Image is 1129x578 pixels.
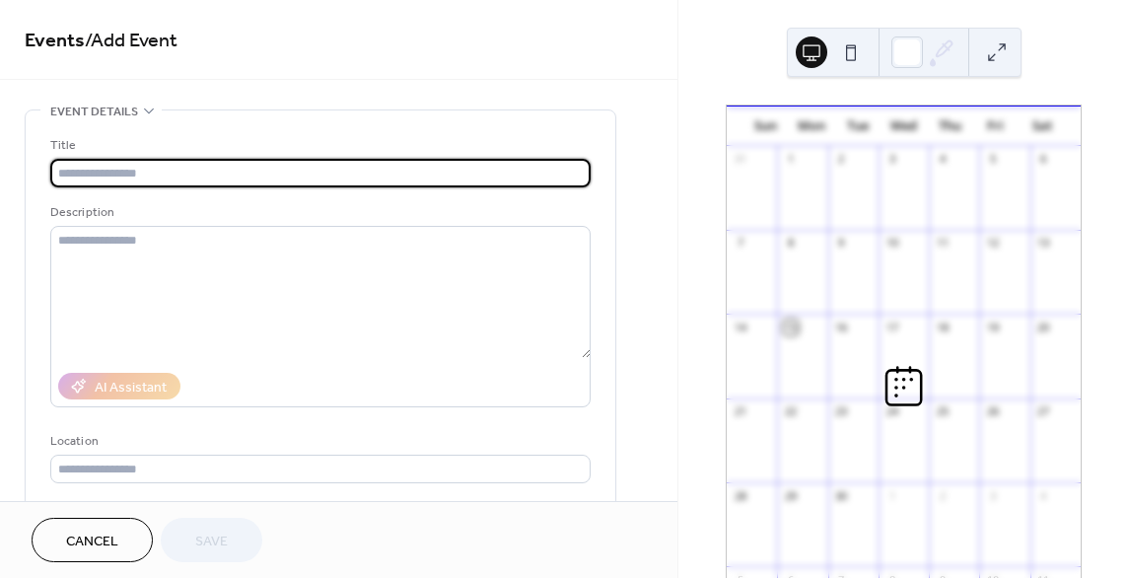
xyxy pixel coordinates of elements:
[884,236,899,251] div: 10
[32,518,153,562] button: Cancel
[881,107,927,146] div: Wed
[733,320,747,334] div: 14
[985,236,1000,251] div: 12
[66,532,118,552] span: Cancel
[834,488,849,503] div: 30
[834,320,849,334] div: 16
[834,404,849,419] div: 23
[74,500,182,521] span: Link to Google Maps
[50,431,587,452] div: Location
[50,102,138,122] span: Event details
[733,236,747,251] div: 7
[884,404,899,419] div: 24
[985,320,1000,334] div: 19
[1036,236,1051,251] div: 13
[783,236,798,251] div: 8
[733,488,747,503] div: 28
[834,152,849,167] div: 2
[985,152,1000,167] div: 5
[935,320,950,334] div: 18
[783,404,798,419] div: 22
[50,202,587,223] div: Description
[884,320,899,334] div: 17
[985,488,1000,503] div: 3
[1036,320,1051,334] div: 20
[50,135,587,156] div: Title
[1036,404,1051,419] div: 27
[733,404,747,419] div: 21
[884,152,899,167] div: 3
[789,107,835,146] div: Mon
[1036,152,1051,167] div: 6
[973,107,1020,146] div: Fri
[1019,107,1065,146] div: Sat
[85,22,177,60] span: / Add Event
[985,404,1000,419] div: 26
[1036,488,1051,503] div: 4
[935,236,950,251] div: 11
[935,404,950,419] div: 25
[25,22,85,60] a: Events
[834,107,881,146] div: Tue
[742,107,789,146] div: Sun
[935,488,950,503] div: 2
[834,236,849,251] div: 9
[927,107,973,146] div: Thu
[783,488,798,503] div: 29
[783,320,798,334] div: 15
[783,152,798,167] div: 1
[935,152,950,167] div: 4
[884,488,899,503] div: 1
[733,152,747,167] div: 31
